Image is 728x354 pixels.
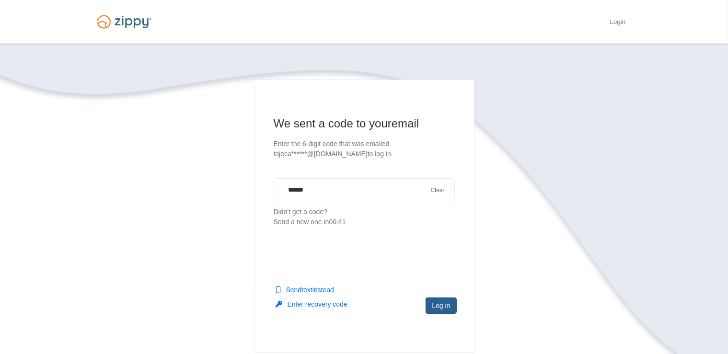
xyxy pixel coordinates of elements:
[274,116,455,131] h1: We sent a code to your email
[91,11,157,33] img: Logo
[276,299,347,309] button: Enter recovery code
[426,297,456,314] button: Log in
[610,18,625,28] a: Login
[276,285,334,295] button: Sendtextinstead
[274,139,455,159] p: Enter the 6-digit code that was emailed to jeca******@[DOMAIN_NAME] to log in.
[428,186,448,195] button: Clear
[274,207,455,227] p: Didn't get a code?
[274,217,455,227] div: Send a new one in 00:41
